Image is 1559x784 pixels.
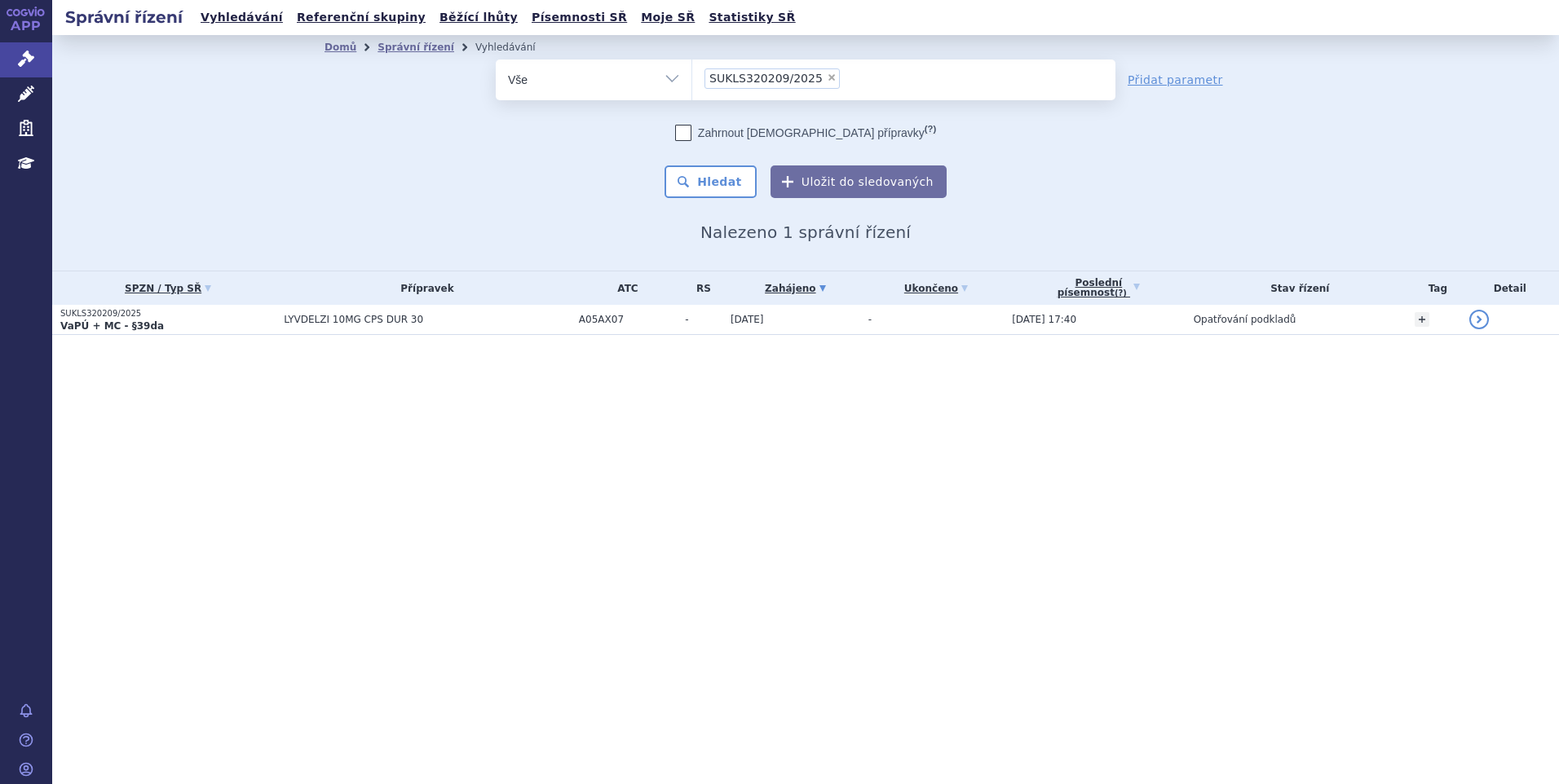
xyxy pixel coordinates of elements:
span: × [827,73,837,82]
a: SPZN / Typ SŘ [60,277,276,300]
span: [DATE] [731,314,764,325]
abbr: (?) [925,124,936,134]
a: Ukončeno [868,277,1004,300]
span: - [685,314,722,325]
a: Zahájeno [731,277,860,300]
th: Stav řízení [1186,271,1407,305]
a: Běžící lhůty [435,7,523,29]
p: SUKLS320209/2025 [60,308,276,319]
a: Správní řízení [378,42,454,53]
a: Přidat parametr [1128,72,1223,88]
span: Nalezeno 1 správní řízení [700,222,911,242]
label: Zahrnout [DEMOGRAPHIC_DATA] přípravky [675,125,936,141]
abbr: (?) [1115,288,1127,298]
li: Vyhledávání [475,35,557,59]
span: [DATE] 17:40 [1012,314,1076,325]
button: Uložit do sledovaných [771,165,947,198]
th: ATC [571,271,677,305]
th: Přípravek [276,271,571,305]
th: Detail [1461,271,1559,305]
span: - [868,314,872,325]
a: Moje SŘ [636,7,700,29]
input: SUKLS320209/2025 [845,68,854,88]
a: Poslednípísemnost(?) [1012,271,1185,305]
h2: Správní řízení [52,6,196,29]
span: SUKLS320209/2025 [709,73,823,84]
span: A05AX07 [579,314,677,325]
th: RS [677,271,722,305]
th: Tag [1407,271,1461,305]
a: Statistiky SŘ [704,7,800,29]
strong: VaPÚ + MC - §39da [60,320,164,332]
a: Domů [325,42,356,53]
a: Referenční skupiny [292,7,431,29]
a: Písemnosti SŘ [527,7,632,29]
button: Hledat [665,165,757,198]
a: + [1415,312,1429,327]
a: detail [1469,310,1489,329]
span: LYVDELZI 10MG CPS DUR 30 [284,314,571,325]
span: Opatřování podkladů [1194,314,1296,325]
a: Vyhledávání [196,7,288,29]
